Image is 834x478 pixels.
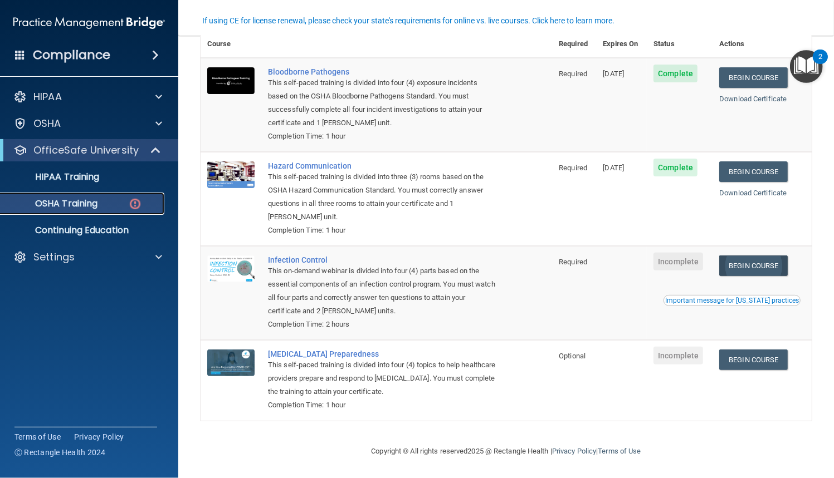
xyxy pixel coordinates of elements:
p: Settings [33,250,75,264]
span: Ⓒ Rectangle Health 2024 [14,447,106,458]
div: This on-demand webinar is divided into four (4) parts based on the essential components of an inf... [268,264,496,318]
span: [DATE] [603,70,624,78]
a: OSHA [13,117,162,130]
h4: Compliance [33,47,110,63]
div: Completion Time: 1 hour [268,130,496,143]
span: Incomplete [653,347,703,364]
th: Course [201,31,261,58]
div: If using CE for license renewal, please check your state's requirements for online vs. live cours... [202,17,614,24]
span: Complete [653,159,698,176]
p: Continuing Education [7,225,159,236]
th: Required [552,31,596,58]
a: Terms of Use [14,431,61,442]
span: Required [559,164,587,172]
a: Bloodborne Pathogens [268,67,496,76]
div: Copyright © All rights reserved 2025 @ Rectangle Health | | [303,433,710,469]
div: Important message for [US_STATE] practices [665,297,799,304]
p: OSHA [33,117,61,130]
span: Required [559,70,587,78]
img: PMB logo [13,12,165,34]
a: HIPAA [13,90,162,104]
span: Complete [653,65,698,82]
div: Completion Time: 1 hour [268,398,496,412]
button: If using CE for license renewal, please check your state's requirements for online vs. live cours... [201,15,616,26]
div: This self-paced training is divided into four (4) topics to help healthcare providers prepare and... [268,358,496,398]
a: OfficeSafe University [13,144,162,157]
a: Begin Course [719,349,787,370]
th: Expires On [596,31,647,58]
a: Hazard Communication [268,161,496,170]
a: Begin Course [719,161,787,182]
span: [DATE] [603,164,624,172]
a: [MEDICAL_DATA] Preparedness [268,349,496,358]
div: This self-paced training is divided into four (4) exposure incidents based on the OSHA Bloodborne... [268,76,496,130]
a: Privacy Policy [552,447,596,455]
div: Completion Time: 1 hour [268,224,496,237]
button: Read this if you are a dental practitioner in the state of CA [664,295,801,306]
a: Begin Course [719,67,787,88]
p: OfficeSafe University [33,144,139,157]
span: Optional [559,352,586,360]
span: Required [559,258,587,266]
span: Incomplete [653,253,703,270]
div: Completion Time: 2 hours [268,318,496,331]
button: Open Resource Center, 2 new notifications [790,50,823,83]
th: Actions [713,31,812,58]
p: HIPAA [33,90,62,104]
img: danger-circle.6113f641.png [128,197,142,211]
p: OSHA Training [7,198,97,209]
p: HIPAA Training [7,171,99,183]
a: Privacy Policy [74,431,124,442]
a: Settings [13,250,162,264]
a: Terms of Use [598,447,641,455]
th: Status [647,31,713,58]
div: 2 [818,57,822,71]
a: Download Certificate [719,95,787,103]
a: Begin Course [719,255,787,276]
a: Infection Control [268,255,496,264]
div: This self-paced training is divided into three (3) rooms based on the OSHA Hazard Communication S... [268,170,496,224]
a: Download Certificate [719,189,787,197]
